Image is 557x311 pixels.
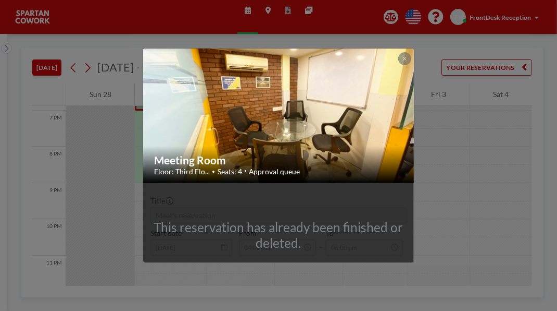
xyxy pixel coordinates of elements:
div: This reservation has already been finished or deleted. [143,220,413,252]
img: 537.jpg [143,14,414,218]
span: Approval queue [249,167,300,176]
span: Seats: 4 [218,167,242,176]
h2: Meeting Room [154,153,404,167]
span: • [212,168,216,175]
span: Floor: Third Flo... [154,167,210,176]
span: • [244,169,247,174]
